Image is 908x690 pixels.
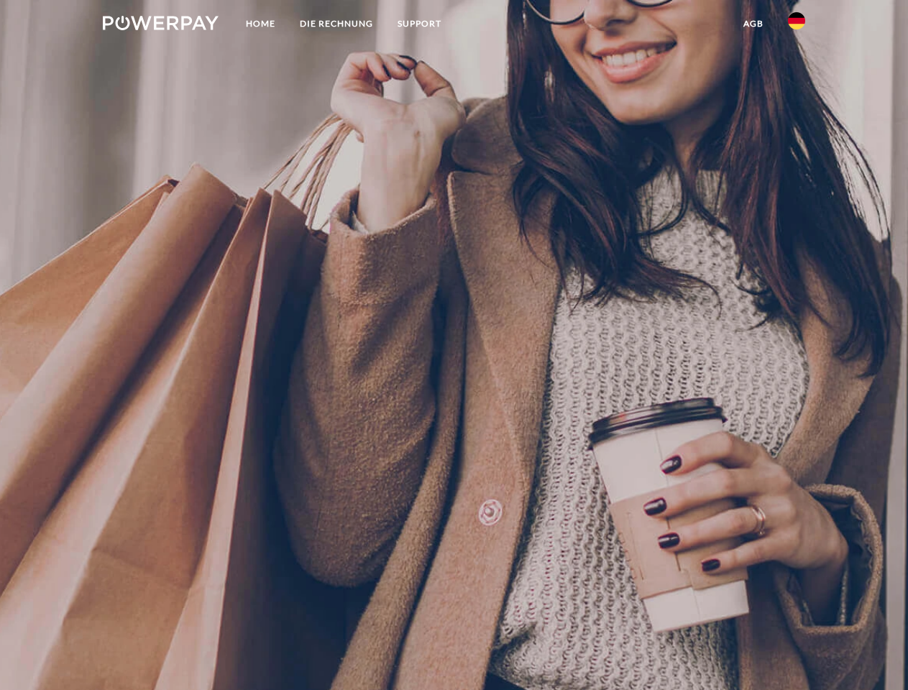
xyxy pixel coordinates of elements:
[385,11,454,37] a: SUPPORT
[234,11,288,37] a: Home
[103,16,219,30] img: logo-powerpay-white.svg
[731,11,776,37] a: agb
[288,11,385,37] a: DIE RECHNUNG
[788,12,805,29] img: de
